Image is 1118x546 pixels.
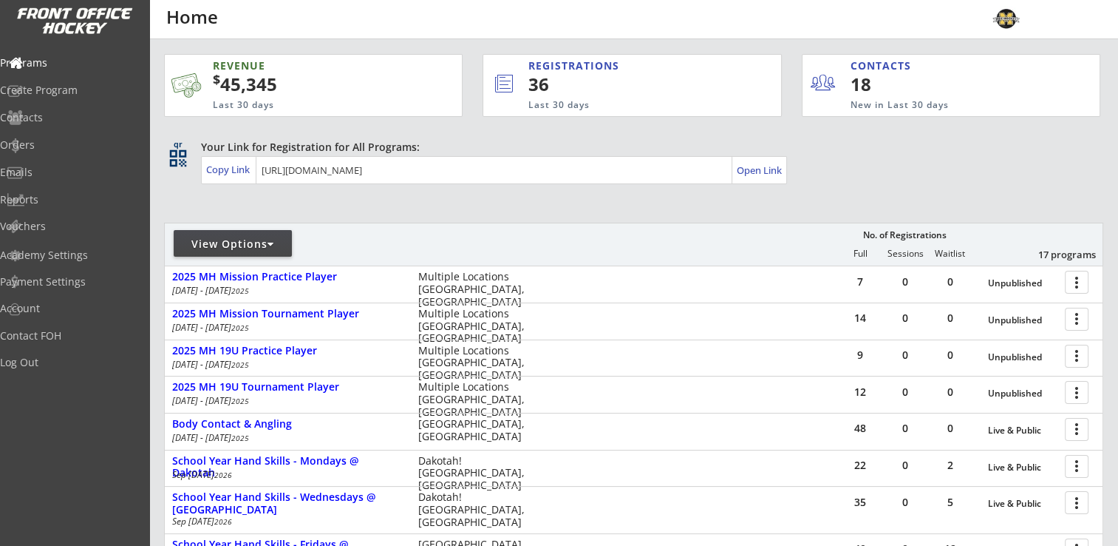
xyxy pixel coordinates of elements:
div: Copy Link [206,163,253,176]
div: Dakotah! [GEOGRAPHIC_DATA], [GEOGRAPHIC_DATA] [418,491,534,528]
div: 0 [928,423,972,434]
div: 14 [838,313,882,323]
div: 2 [928,460,972,471]
a: Open Link [736,160,783,181]
div: 48 [838,423,882,434]
div: [GEOGRAPHIC_DATA], [GEOGRAPHIC_DATA] [418,418,534,443]
div: New in Last 30 days [851,99,1032,112]
div: Your Link for Registration for All Programs: [201,140,1057,155]
em: 2025 [231,396,249,406]
div: Full [838,249,882,259]
div: Body Contact & Angling [172,418,403,431]
div: 0 [928,350,972,360]
button: more_vert [1065,381,1088,404]
button: more_vert [1065,455,1088,478]
div: [DATE] - [DATE] [172,323,398,332]
div: 0 [928,277,972,287]
div: 5 [928,497,972,508]
button: more_vert [1065,491,1088,514]
div: [DATE] - [DATE] [172,397,398,405]
div: Multiple Locations [GEOGRAPHIC_DATA], [GEOGRAPHIC_DATA] [418,308,534,345]
div: 17 programs [1018,248,1095,261]
div: 0 [883,350,927,360]
div: 0 [883,277,927,287]
div: Multiple Locations [GEOGRAPHIC_DATA], [GEOGRAPHIC_DATA] [418,271,534,308]
div: School Year Hand Skills - Wednesdays @ [GEOGRAPHIC_DATA] [172,491,403,516]
div: 36 [528,72,732,97]
div: Live & Public [988,499,1057,509]
div: Live & Public [988,425,1057,436]
div: 0 [883,497,927,508]
div: Dakotah! [GEOGRAPHIC_DATA], [GEOGRAPHIC_DATA] [418,455,534,492]
div: [DATE] - [DATE] [172,434,398,442]
div: 2025 MH 19U Practice Player [172,345,403,357]
div: Multiple Locations [GEOGRAPHIC_DATA], [GEOGRAPHIC_DATA] [418,345,534,382]
div: Waitlist [927,249,972,259]
div: 0 [883,423,927,434]
em: 2026 [214,516,232,527]
div: Open Link [736,164,783,177]
div: Unpublished [988,388,1057,399]
em: 2025 [231,360,249,370]
div: 0 [928,387,972,397]
div: Sep [DATE] [172,471,398,479]
div: 2025 MH 19U Tournament Player [172,381,403,394]
em: 2025 [231,286,249,296]
div: 18 [851,72,941,97]
div: 0 [883,387,927,397]
div: 0 [883,313,927,323]
button: more_vert [1065,345,1088,368]
em: 2025 [231,433,249,443]
div: REGISTRATIONS [528,58,713,73]
button: more_vert [1065,308,1088,331]
div: 2025 MH Mission Tournament Player [172,308,403,320]
div: 22 [838,460,882,471]
div: REVENUE [213,58,392,73]
div: 2025 MH Mission Practice Player [172,271,403,283]
button: qr_code [167,147,189,169]
div: [DATE] - [DATE] [172,360,398,369]
div: 0 [883,460,927,471]
div: 9 [838,350,882,360]
div: 12 [838,387,882,397]
div: Last 30 days [213,99,392,112]
div: School Year Hand Skills - Mondays @ Dakotah [172,455,403,480]
em: 2025 [231,323,249,333]
button: more_vert [1065,418,1088,441]
div: Unpublished [988,278,1057,289]
button: more_vert [1065,271,1088,294]
div: 45,345 [213,72,416,97]
div: Multiple Locations [GEOGRAPHIC_DATA], [GEOGRAPHIC_DATA] [418,381,534,418]
sup: $ [213,70,220,88]
div: View Options [174,237,292,252]
div: Sessions [883,249,927,259]
div: Unpublished [988,352,1057,363]
div: CONTACTS [851,58,918,73]
div: qr [168,140,186,149]
div: Live & Public [988,462,1057,473]
div: Unpublished [988,315,1057,326]
div: No. of Registrations [859,230,950,240]
div: 35 [838,497,882,508]
div: Last 30 days [528,99,720,112]
div: [DATE] - [DATE] [172,286,398,295]
em: 2026 [214,470,232,480]
div: 7 [838,277,882,287]
div: Sep [DATE] [172,517,398,526]
div: 0 [928,313,972,323]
